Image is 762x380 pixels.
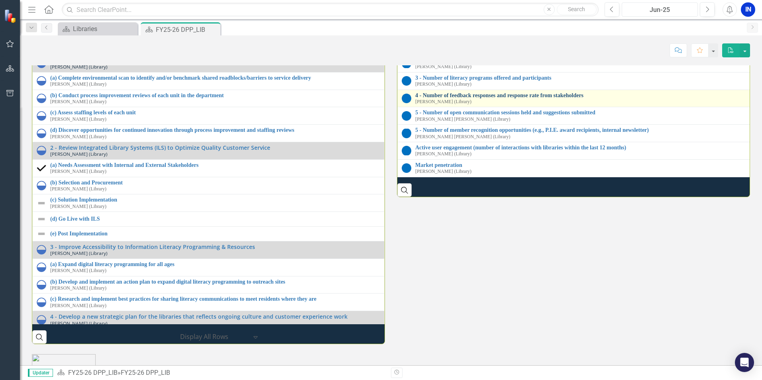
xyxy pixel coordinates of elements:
[50,134,106,139] small: [PERSON_NAME] (Library)
[50,244,380,250] a: 3 - Improve Accessibility to Information Literacy Programming & Resources
[4,9,18,23] img: ClearPoint Strategy
[398,107,754,125] td: Double-Click to Edit Right Click for Context Menu
[50,92,380,98] a: (b) Conduct process improvement reviews of each unit in the department
[50,99,106,104] small: [PERSON_NAME] (Library)
[37,280,46,290] img: In Progress
[735,353,754,372] div: Open Intercom Messenger
[57,368,385,378] div: »
[50,82,106,87] small: [PERSON_NAME] (Library)
[415,151,471,157] small: [PERSON_NAME] (Library)
[415,99,471,104] small: [PERSON_NAME] (Library)
[50,303,106,308] small: [PERSON_NAME] (Library)
[402,129,411,138] img: No Target Established
[415,134,510,139] small: [PERSON_NAME] [PERSON_NAME] (Library)
[415,117,510,122] small: [PERSON_NAME] [PERSON_NAME] (Library)
[37,76,46,86] img: In Progress
[50,321,108,326] small: [PERSON_NAME] (Library)
[415,127,750,133] a: 5 - Number of member recognition opportunities (e.g., P.I.E. award recipients, internal newsletter)
[402,76,411,86] img: No Target Established
[50,117,106,122] small: [PERSON_NAME] (Library)
[622,2,698,17] button: Jun-25
[37,198,46,208] img: Not Defined
[50,180,380,186] a: (b) Selection and Procurement
[60,24,136,34] a: Libraries
[50,296,380,302] a: (c) Research and implement best practices for sharing literacy communications to meet residents w...
[402,163,411,173] img: No Target Established
[33,212,385,227] td: Double-Click to Edit Right Click for Context Menu
[398,90,754,107] td: Double-Click to Edit Right Click for Context Menu
[50,268,106,273] small: [PERSON_NAME] (Library)
[37,315,46,325] img: In Progress
[557,4,597,15] button: Search
[50,197,380,203] a: (c) Solution Implementation
[50,251,108,256] small: [PERSON_NAME] (Library)
[398,142,754,159] td: Double-Click to Edit Right Click for Context Menu
[50,169,106,174] small: [PERSON_NAME] (Library)
[50,64,108,69] small: [PERSON_NAME] (Library)
[50,186,106,192] small: [PERSON_NAME] (Library)
[50,279,380,285] a: (b) Develop and implement an action plan to expand digital literacy programming to outreach sites
[50,261,380,267] a: (a) Expand digital literacy programming for all ages
[33,259,385,276] td: Double-Click to Edit Right Click for Context Menu
[33,107,385,125] td: Double-Click to Edit Right Click for Context Menu
[402,146,411,155] img: No Target Established
[37,298,46,307] img: In Progress
[415,169,471,174] small: [PERSON_NAME] (Library)
[37,181,46,190] img: In Progress
[50,75,380,81] a: (a) Complete environmental scan to identify and/or benchmark shared roadblocks/barriers to servic...
[415,82,471,87] small: [PERSON_NAME] (Library)
[33,294,385,311] td: Double-Click to Edit Right Click for Context Menu
[398,125,754,142] td: Double-Click to Edit Right Click for Context Menu
[415,162,750,168] a: Market penetration
[33,125,385,142] td: Double-Click to Edit Right Click for Context Menu
[398,159,754,177] td: Double-Click to Edit Right Click for Context Menu
[33,311,385,329] td: Double-Click to Edit Right Click for Context Menu
[62,3,599,17] input: Search ClearPoint...
[33,241,385,259] td: Double-Click to Edit Right Click for Context Menu
[50,286,106,291] small: [PERSON_NAME] (Library)
[37,163,46,173] img: Completed
[33,177,385,194] td: Double-Click to Edit Right Click for Context Menu
[568,6,585,12] span: Search
[402,111,411,121] img: No Target Established
[37,245,46,255] img: In Progress
[37,111,46,121] img: In Progress
[741,2,755,17] button: IN
[33,194,385,212] td: Double-Click to Edit Right Click for Context Menu
[50,231,380,237] a: (e) Post Implementation
[50,216,380,222] a: (d) Go Live with ILS
[73,24,136,34] div: Libraries
[68,369,118,376] a: FY25-26 DPP_LIB
[33,142,385,159] td: Double-Click to Edit Right Click for Context Menu
[37,214,46,224] img: Not Defined
[37,229,46,239] img: Not Defined
[37,262,46,272] img: In Progress
[415,75,750,81] a: 3 - Number of literacy programs offered and participants
[121,369,170,376] div: FY25-26 DPP_LIB
[28,369,53,377] span: Updater
[33,159,385,177] td: Double-Click to Edit Right Click for Context Menu
[398,72,754,90] td: Double-Click to Edit Right Click for Context Menu
[415,145,750,151] a: Active user engagement (number of interactions with libraries within the last 12 months)
[37,129,46,138] img: In Progress
[37,94,46,103] img: In Progress
[415,110,750,116] a: 5 - Number of open communication sessions held and suggestions submitted
[50,204,106,209] small: [PERSON_NAME] (Library)
[625,5,695,15] div: Jun-25
[50,145,380,151] a: 2 - Review Integrated Library Systems (ILS) to Optimize Quality Customer Service
[33,90,385,107] td: Double-Click to Edit Right Click for Context Menu
[33,227,385,241] td: Double-Click to Edit Right Click for Context Menu
[415,92,750,98] a: 4 - Number of feedback responses and response rate from stakeholders
[33,72,385,90] td: Double-Click to Edit Right Click for Context Menu
[415,64,471,69] small: [PERSON_NAME] (Library)
[50,151,108,157] small: [PERSON_NAME] (Library)
[37,146,46,155] img: In Progress
[50,162,380,168] a: (a) Needs Assessment with Internal and External Stakeholders
[50,127,380,133] a: (d) Discover opportunities for continued innovation through process improvement and staffing reviews
[402,94,411,103] img: No Target Established
[50,110,380,116] a: (c) Assess staffing levels of each unit
[50,313,380,319] a: 4 - Develop a new strategic plan for the libraries that reflects ongoing culture and customer exp...
[33,276,385,294] td: Double-Click to Edit Right Click for Context Menu
[156,25,218,35] div: FY25-26 DPP_LIB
